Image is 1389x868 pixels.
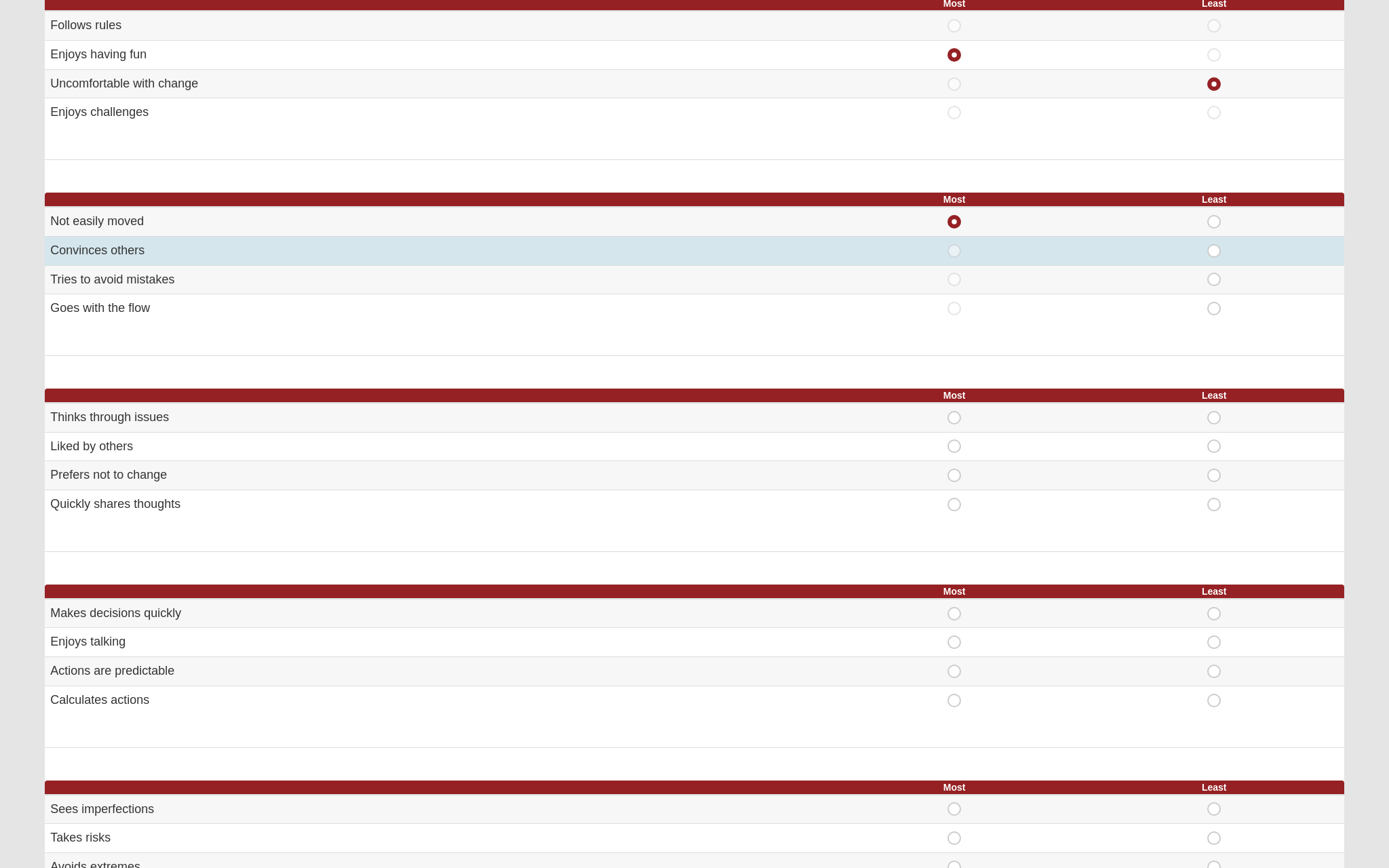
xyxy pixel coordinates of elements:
th: Least [1084,781,1344,795]
td: Thinks through issues [45,403,824,432]
td: Follows rules [45,11,824,40]
th: Least [1084,193,1344,207]
th: Least [1084,389,1344,403]
td: Prefers not to change [45,461,824,490]
td: Liked by others [45,432,824,461]
td: Sees imperfections [45,795,824,824]
th: Most [825,193,1084,207]
th: Most [825,585,1084,599]
td: Quickly shares thoughts [45,490,824,519]
td: Enjoys challenges [45,98,824,127]
td: Convinces others [45,236,824,265]
td: Actions are predictable [45,657,824,686]
td: Uncomfortable with change [45,69,824,98]
td: Takes risks [45,824,824,853]
th: Least [1084,585,1344,599]
td: Enjoys talking [45,628,824,657]
th: Most [825,389,1084,403]
td: Calculates actions [45,686,824,714]
td: Tries to avoid mistakes [45,265,824,294]
th: Most [825,781,1084,795]
td: Makes decisions quickly [45,599,824,628]
td: Goes with the flow [45,294,824,323]
td: Not easily moved [45,207,824,236]
td: Enjoys having fun [45,41,824,70]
